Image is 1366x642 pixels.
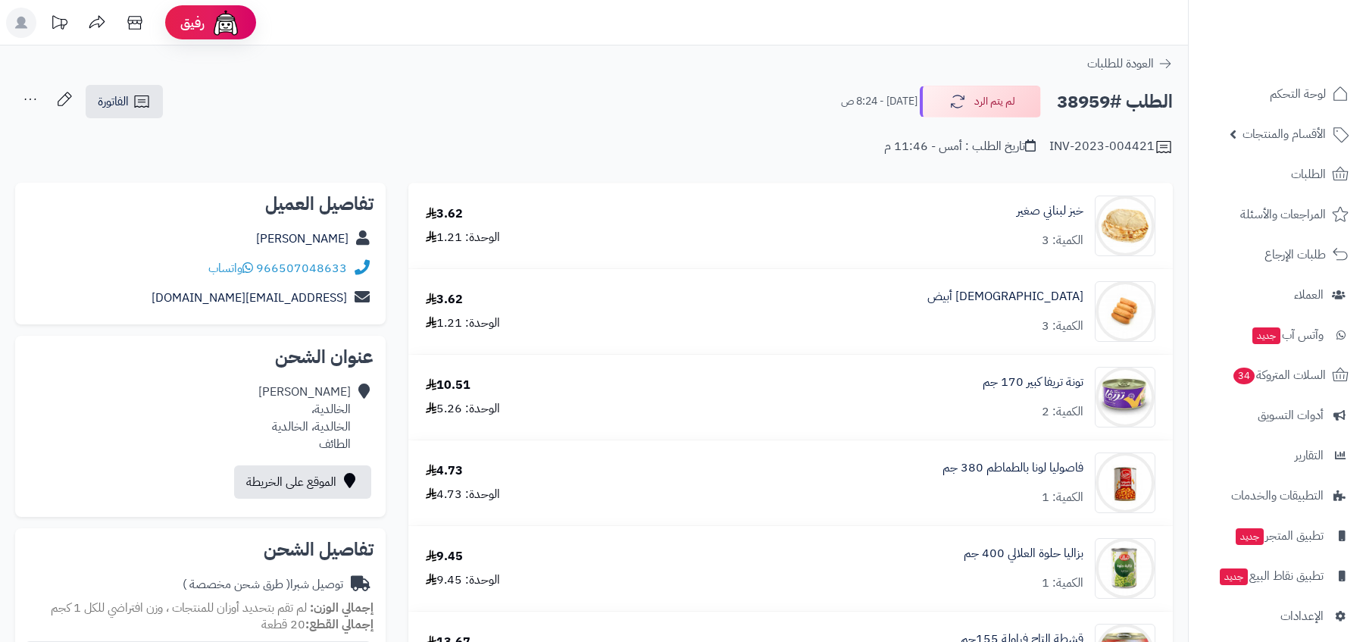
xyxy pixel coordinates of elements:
[920,86,1041,117] button: لم يتم الرد
[426,229,500,246] div: الوحدة: 1.21
[983,374,1083,391] a: تونة تريفا كبير 170 جم
[1042,318,1083,335] div: الكمية: 3
[1087,55,1173,73] a: العودة للطلبات
[426,315,500,332] div: الوحدة: 1.21
[86,85,163,118] a: الفاتورة
[256,230,349,248] a: [PERSON_NAME]
[1096,538,1155,599] img: 2703b40cb6e83203fb161a09003dba6d9168-90x90.jpg
[27,348,374,366] h2: عنوان الشحن
[1233,368,1255,384] span: 34
[1280,606,1324,627] span: الإعدادات
[152,289,347,307] a: [EMAIL_ADDRESS][DOMAIN_NAME]
[1198,478,1357,514] a: التطبيقات والخدمات
[27,540,374,559] h2: تفاصيل الشحن
[40,8,78,42] a: تحديثات المنصة
[1096,453,1155,513] img: 1675323328-%D8%AA%D9%86%D8%B2%D9%8A%D9%84%20(1)-90x90.jpg
[1198,518,1357,554] a: تطبيق المتجرجديد
[426,400,500,418] div: الوحدة: 5.26
[261,615,374,634] small: 20 قطعة
[1198,277,1357,313] a: العملاء
[1042,575,1083,592] div: الكمية: 1
[1049,138,1173,156] div: INV-2023-004421
[234,465,371,499] a: الموقع على الخريطة
[1252,327,1280,344] span: جديد
[1198,196,1357,233] a: المراجعات والأسئلة
[1243,124,1326,145] span: الأقسام والمنتجات
[1087,55,1154,73] span: العودة للطلبات
[1198,598,1357,634] a: الإعدادات
[1198,76,1357,112] a: لوحة التحكم
[841,94,917,109] small: [DATE] - 8:24 ص
[1198,317,1357,353] a: وآتس آبجديد
[1096,281,1155,342] img: 536209d0a4c1bdc753bb1a0516df8f1c413-90x90.jpg
[426,205,463,223] div: 3.62
[1198,236,1357,273] a: طلبات الإرجاع
[27,195,374,213] h2: تفاصيل العميل
[1042,489,1083,506] div: الكمية: 1
[1057,86,1173,117] h2: الطلب #38959
[1017,202,1083,220] a: خبز لبناني صغير
[1240,204,1326,225] span: المراجعات والأسئلة
[183,576,343,593] div: توصيل شبرا
[426,291,463,308] div: 3.62
[1042,403,1083,421] div: الكمية: 2
[310,599,374,617] strong: إجمالي الوزن:
[51,599,307,617] span: لم تقم بتحديد أوزان للمنتجات ، وزن افتراضي للكل 1 كجم
[426,462,463,480] div: 4.73
[1270,83,1326,105] span: لوحة التحكم
[1258,405,1324,426] span: أدوات التسويق
[426,548,463,565] div: 9.45
[1236,528,1264,545] span: جديد
[1294,284,1324,305] span: العملاء
[258,384,351,453] div: [PERSON_NAME] الخالدية، الخالدية، الخالدية الطائف
[1042,232,1083,249] div: الكمية: 3
[942,459,1083,477] a: فاصوليا لونا بالطماطم 380 جم
[1218,565,1324,587] span: تطبيق نقاط البيع
[1198,357,1357,393] a: السلات المتروكة34
[1264,244,1326,265] span: طلبات الإرجاع
[426,572,500,589] div: الوحدة: 9.45
[927,288,1083,305] a: [DEMOGRAPHIC_DATA] أبيض
[1231,485,1324,506] span: التطبيقات والخدمات
[1198,558,1357,594] a: تطبيق نقاط البيعجديد
[1096,367,1155,427] img: 1664632394-%D8%AA%D9%86%D8%B2%D9%8A%D9%84%20(38)-90x90.jpg
[426,486,500,503] div: الوحدة: 4.73
[208,259,253,277] a: واتساب
[1220,568,1248,585] span: جديد
[1295,445,1324,466] span: التقارير
[183,575,290,593] span: ( طرق شحن مخصصة )
[426,377,470,394] div: 10.51
[1291,164,1326,185] span: الطلبات
[1198,437,1357,474] a: التقارير
[180,14,205,32] span: رفيق
[1232,365,1326,386] span: السلات المتروكة
[1198,156,1357,193] a: الطلبات
[884,138,1036,155] div: تاريخ الطلب : أمس - 11:46 م
[305,615,374,634] strong: إجمالي القطع:
[964,545,1083,562] a: بزاليا حلوة العلالي 400 جم
[1198,397,1357,434] a: أدوات التسويق
[1251,324,1324,346] span: وآتس آب
[1234,525,1324,546] span: تطبيق المتجر
[1096,196,1155,256] img: 1665822513-eDMl9ERPDmddTC91NFQphgHaHa-90x90.jpg
[98,92,129,111] span: الفاتورة
[256,259,347,277] a: 966507048633
[211,8,241,38] img: ai-face.png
